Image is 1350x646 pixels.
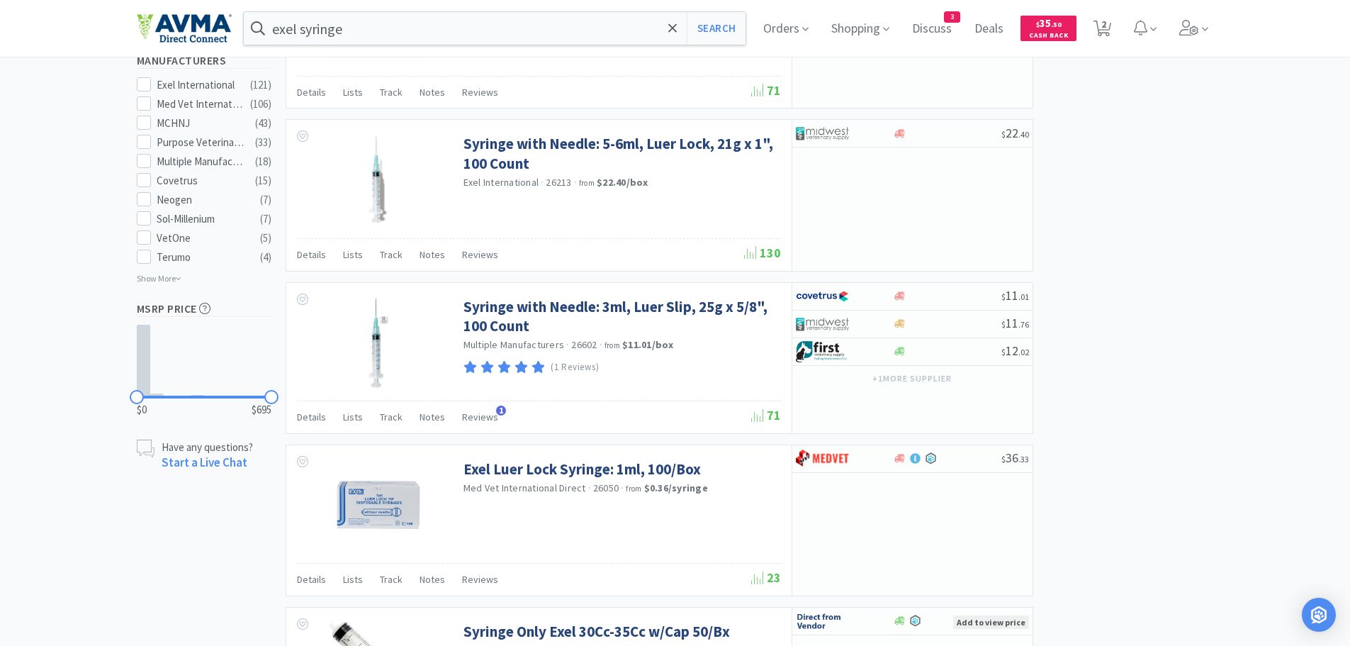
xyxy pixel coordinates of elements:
[343,573,363,586] span: Lists
[744,245,781,261] span: 130
[574,176,577,189] span: ·
[420,573,445,586] span: Notes
[621,481,624,494] span: ·
[462,248,498,261] span: Reviews
[1018,454,1029,464] span: . 33
[343,411,363,423] span: Lists
[157,172,244,189] div: Covetrus
[462,86,498,99] span: Reviews
[380,573,403,586] span: Track
[566,338,569,351] span: ·
[969,23,1009,35] a: Deals
[343,86,363,99] span: Lists
[157,211,244,228] div: Sol-Millenium
[571,338,597,351] span: 26602
[463,297,777,336] a: Syringe with Needle: 3ml, Luer Slip, 25g x 5/8", 100 Count
[796,611,849,632] img: c67096674d5b41e1bca769e75293f8dd_19.png
[157,230,244,247] div: VetOne
[1018,347,1029,357] span: . 02
[252,401,271,418] span: $695
[463,481,586,494] a: Med Vet International Direct
[260,249,271,266] div: ( 4 )
[1051,20,1062,29] span: . 50
[626,484,641,494] span: from
[137,13,232,43] img: e4e33dab9f054f5782a47901c742baa9_102.png
[244,12,746,45] input: Search by item, sku, manufacturer, ingredient, size...
[260,211,271,228] div: ( 7 )
[1088,24,1117,37] a: 2
[906,23,957,35] a: Discuss3
[162,440,253,455] p: Have any questions?
[137,52,271,69] h5: Manufacturers
[1001,291,1006,302] span: $
[1001,347,1006,357] span: $
[157,153,244,170] div: Multiple Manufacturers
[604,340,620,350] span: from
[332,460,424,552] img: bfb0547ed65b45f09d4d7490c885378e_488376.jpg
[1036,16,1062,30] span: 35
[1001,343,1029,359] span: 12
[796,448,849,469] img: bdd3c0f4347043b9a893056ed883a29a_120.png
[463,460,701,479] a: Exel Luer Lock Syringe: 1ml, 100/Box
[644,481,708,494] strong: $0.36 / syringe
[1001,315,1029,331] span: 11
[588,481,591,494] span: ·
[1001,129,1006,140] span: $
[463,338,565,351] a: Multiple Manufacturers
[255,172,271,189] div: ( 15 )
[380,411,403,423] span: Track
[551,360,599,375] p: (1 Reviews)
[369,134,388,226] img: e15d0893c1f64083afef296361a02700_672018.jpeg
[751,569,781,586] span: 23
[463,134,777,173] a: Syringe with Needle: 5-6ml, Luer Lock, 21g x 1", 100 Count
[796,123,849,144] img: 4dd14cff54a648ac9e977f0c5da9bc2e_5.png
[1018,291,1029,302] span: . 01
[462,573,498,586] span: Reviews
[496,406,506,416] span: 1
[622,338,674,351] strong: $11.01 / box
[1018,319,1029,330] span: . 76
[751,407,781,423] span: 71
[255,134,271,151] div: ( 33 )
[751,82,781,99] span: 71
[250,77,271,94] div: ( 121 )
[593,481,619,494] span: 26050
[157,191,244,208] div: Neogen
[260,230,271,247] div: ( 5 )
[1018,129,1029,140] span: . 40
[157,115,244,132] div: MCHNJ
[541,176,544,189] span: ·
[157,96,244,113] div: Med Vet International Direct
[297,411,326,423] span: Details
[255,115,271,132] div: ( 43 )
[420,411,445,423] span: Notes
[367,297,389,389] img: 620c282e2c53457da3963bdd77300b19_108437.png
[1001,287,1029,303] span: 11
[600,338,602,351] span: ·
[1001,454,1006,464] span: $
[463,622,730,641] a: Syringe Only Exel 30Cc-35Cc w/Cap 50/Bx
[297,573,326,586] span: Details
[1020,9,1076,48] a: $35.50Cash Back
[579,178,595,188] span: from
[796,341,849,362] img: 67d67680309e4a0bb49a5ff0391dcc42_6.png
[380,248,403,261] span: Track
[137,301,271,317] h5: MSRP Price
[597,176,648,189] strong: $22.40 / box
[945,12,960,22] span: 3
[953,616,1029,629] span: Add to view price
[796,313,849,335] img: 4dd14cff54a648ac9e977f0c5da9bc2e_5.png
[297,86,326,99] span: Details
[420,248,445,261] span: Notes
[1001,125,1029,141] span: 22
[796,286,849,307] img: 77fca1acd8b6420a9015268ca798ef17_1.png
[157,249,244,266] div: Terumo
[137,401,147,418] span: $0
[1036,20,1040,29] span: $
[260,191,271,208] div: ( 7 )
[687,12,746,45] button: Search
[137,268,181,285] p: Show More
[1302,598,1336,632] div: Open Intercom Messenger
[865,369,958,389] button: +1more supplier
[1001,319,1006,330] span: $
